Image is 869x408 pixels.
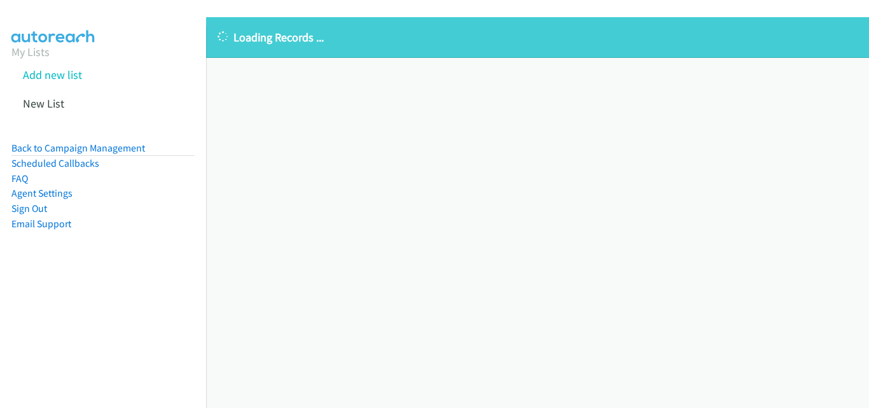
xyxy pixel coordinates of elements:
[11,187,73,199] a: Agent Settings
[11,142,145,154] a: Back to Campaign Management
[11,218,71,230] a: Email Support
[11,45,50,59] a: My Lists
[23,67,82,82] a: Add new list
[23,96,64,111] a: New List
[218,29,858,46] p: Loading Records ...
[11,157,99,169] a: Scheduled Callbacks
[11,202,47,215] a: Sign Out
[11,172,28,185] a: FAQ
